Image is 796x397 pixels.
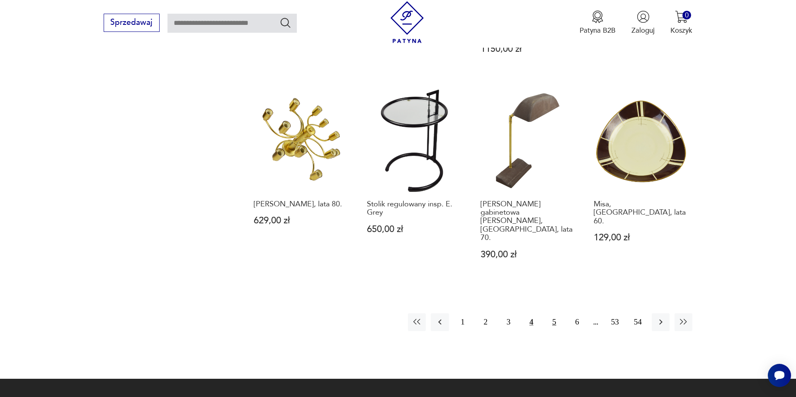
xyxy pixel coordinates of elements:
p: 1150,00 zł [481,45,575,53]
a: Misa, Niemcy, lata 60.Misa, [GEOGRAPHIC_DATA], lata 60.129,00 zł [589,89,692,278]
p: 650,00 zł [367,225,461,234]
a: Lampka gabinetowa Hillebrand, Niemcy, lata 70.[PERSON_NAME] gabinetowa [PERSON_NAME], [GEOGRAPHIC... [476,89,579,278]
iframe: Smartsupp widget button [768,364,791,387]
p: Patyna B2B [580,26,616,35]
button: 0Koszyk [670,10,692,35]
h3: Stolik regulowany insp. E. Grey [367,200,461,217]
div: 0 [682,11,691,19]
button: Patyna B2B [580,10,616,35]
img: Ikonka użytkownika [637,10,650,23]
p: 129,00 zł [594,233,688,242]
a: Ikona medaluPatyna B2B [580,10,616,35]
button: 3 [500,313,517,331]
button: Szukaj [279,17,291,29]
p: Koszyk [670,26,692,35]
p: Zaloguj [631,26,655,35]
img: Ikona medalu [591,10,604,23]
a: Stolik regulowany insp. E. GreyStolik regulowany insp. E. Grey650,00 zł [362,89,466,278]
h3: [PERSON_NAME] gabinetowa [PERSON_NAME], [GEOGRAPHIC_DATA], lata 70. [481,200,575,242]
button: Sprzedawaj [104,14,160,32]
button: 4 [522,313,540,331]
button: 54 [629,313,647,331]
h3: [PERSON_NAME], lata 80. [254,200,348,208]
a: Sprzedawaj [104,20,160,27]
button: 53 [606,313,624,331]
button: 5 [545,313,563,331]
a: Lampa Leola, lata 80.[PERSON_NAME], lata 80.629,00 zł [249,89,352,278]
h3: Misa, [GEOGRAPHIC_DATA], lata 60. [594,200,688,225]
img: Patyna - sklep z meblami i dekoracjami vintage [386,1,428,43]
p: 629,00 zł [254,216,348,225]
button: 1 [454,313,472,331]
button: 2 [477,313,495,331]
p: 390,00 zł [481,250,575,259]
button: Zaloguj [631,10,655,35]
img: Ikona koszyka [675,10,688,23]
button: 6 [568,313,586,331]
